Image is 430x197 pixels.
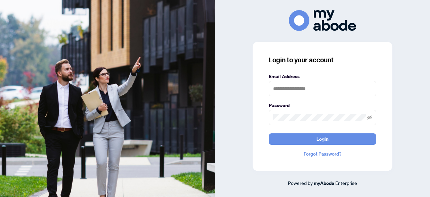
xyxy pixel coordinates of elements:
a: Forgot Password? [269,150,376,158]
img: ma-logo [289,10,356,31]
label: Password [269,102,376,109]
button: Login [269,133,376,145]
label: Email Address [269,73,376,80]
a: myAbode [314,179,334,187]
span: eye-invisible [367,115,372,120]
span: Enterprise [335,180,357,186]
span: Login [316,134,329,144]
span: Powered by [288,180,313,186]
h3: Login to your account [269,55,376,65]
